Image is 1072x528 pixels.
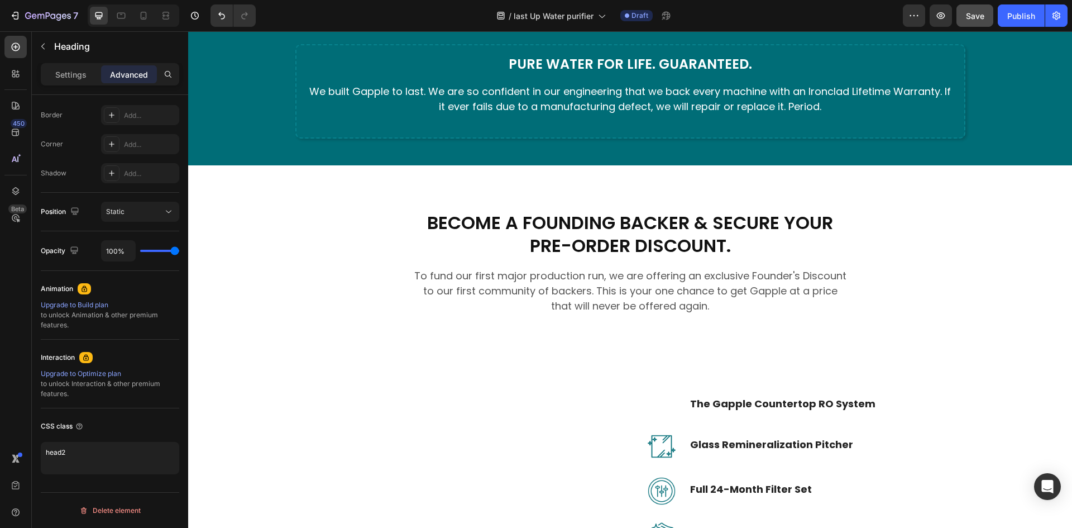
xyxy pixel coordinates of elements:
button: Publish [998,4,1045,27]
span: / [509,10,511,22]
img: gempages_581188630005940819-70daf032-0b19-4a3b-aaea-610c7764cb7d.png [460,361,487,389]
div: Undo/Redo [210,4,256,27]
span: Static [106,207,125,216]
div: to unlock Interaction & other premium features. [41,369,179,399]
div: Interaction [41,353,75,363]
div: 450 [11,119,27,128]
div: Add... [124,140,176,150]
h2: Become a Founding Backer & Secure Your Pre-Order Discount. [224,179,660,227]
div: Corner [41,139,63,149]
div: Opacity [41,244,81,259]
button: Save [956,4,993,27]
div: Shadow [41,168,66,178]
button: Delete element [41,502,179,520]
input: Auto [102,241,135,261]
div: Open Intercom Messenger [1034,473,1061,500]
div: Position [41,204,82,220]
img: gempages_581188630005940819-1871a53c-8f4c-49a0-a762-f02555387130.png [460,495,487,523]
iframe: Design area [188,31,1072,528]
div: Upgrade to Build plan [41,300,179,310]
p: Advanced [110,69,148,80]
img: gempages_581188630005940819-a0efa35c-283e-4d87-9036-836e134156cc.png [460,406,487,434]
h3: Glass Remineralization Pitcher [501,410,666,425]
span: last Up Water purifier [514,10,594,22]
div: Beta [8,204,27,213]
div: Border [41,110,63,120]
span: Save [966,11,984,21]
div: Upgrade to Optimize plan [41,369,179,379]
div: Add... [124,111,176,121]
div: to unlock Animation & other premium features. [41,300,179,330]
h3: The Gapple Countertop RO System [501,365,688,380]
div: Animation [41,284,73,294]
button: 7 [4,4,83,27]
p: 7 [73,9,78,22]
button: Static [101,202,179,222]
h3: Full 24-Month Filter Set [501,454,625,469]
p: Heading [54,40,175,53]
div: Delete element [79,504,141,517]
span: Draft [631,11,648,21]
img: gempages_581188630005940819-3fa07e9f-4630-4310-a4ef-26796405963d.png [460,450,487,478]
div: Publish [1007,10,1035,22]
div: Add... [124,169,176,179]
div: CSS class [41,421,84,431]
p: Settings [55,69,87,80]
span: To fund our first major production run, we are offering an exclusive Founder's Discount to our fi... [226,237,658,282]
